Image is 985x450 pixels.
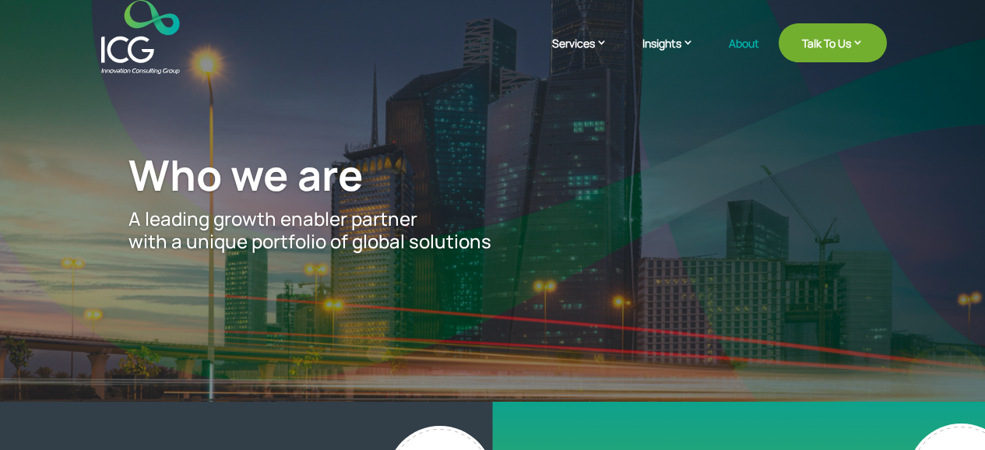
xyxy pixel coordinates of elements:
[552,35,623,74] a: Services
[128,146,364,203] span: Who we are
[642,35,709,74] a: Insights
[128,208,857,253] p: A leading growth enabler partner with a unique portfolio of global solutions
[907,375,985,450] iframe: Chat Widget
[779,23,887,62] a: Talk To Us
[729,37,759,74] a: About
